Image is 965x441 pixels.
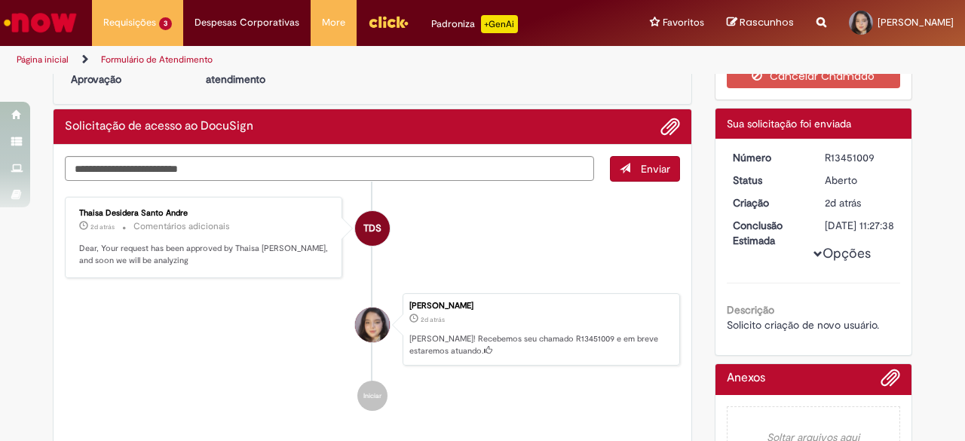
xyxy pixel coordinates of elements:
[133,220,230,233] small: Comentários adicionais
[660,117,680,136] button: Adicionar anexos
[355,211,390,246] div: Thaisa Desidera Santo Andre
[825,173,895,188] div: Aberto
[727,372,765,385] h2: Anexos
[727,318,879,332] span: Solicito criação de novo usuário.
[727,303,774,317] b: Descrição
[825,195,895,210] div: 27/08/2025 09:26:25
[610,156,680,182] button: Enviar
[17,54,69,66] a: Página inicial
[409,333,672,357] p: [PERSON_NAME]! Recebemos seu chamado R13451009 e em breve estaremos atuando.
[65,120,253,133] h2: Solicitação de acesso ao DocuSign Histórico de tíquete
[2,8,79,38] img: ServiceNow
[355,308,390,342] div: Sofia Maria Garcia Rosa
[103,15,156,30] span: Requisições
[481,15,518,33] p: +GenAi
[878,16,954,29] span: [PERSON_NAME]
[65,156,594,181] textarea: Digite sua mensagem aqui...
[11,46,632,74] ul: Trilhas de página
[721,218,814,248] dt: Conclusão Estimada
[740,15,794,29] span: Rascunhos
[727,117,851,130] span: Sua solicitação foi enviada
[825,196,861,210] span: 2d atrás
[721,150,814,165] dt: Número
[159,17,172,30] span: 3
[195,15,299,30] span: Despesas Corporativas
[101,54,213,66] a: Formulário de Atendimento
[721,195,814,210] dt: Criação
[421,315,445,324] span: 2d atrás
[825,218,895,233] div: [DATE] 11:27:38
[90,222,115,231] span: 2d atrás
[65,293,680,366] li: Sofia Maria Garcia Rosa
[65,182,680,426] ul: Histórico de tíquete
[721,173,814,188] dt: Status
[79,243,330,266] p: Dear, Your request has been approved by Thaisa [PERSON_NAME], and soon we will be analyzing
[825,150,895,165] div: R13451009
[431,15,518,33] div: Padroniza
[90,222,115,231] time: 27/08/2025 09:27:38
[727,16,794,30] a: Rascunhos
[641,162,670,176] span: Enviar
[79,209,330,218] div: Thaisa Desidera Santo Andre
[368,11,409,33] img: click_logo_yellow_360x200.png
[409,302,672,311] div: [PERSON_NAME]
[663,15,704,30] span: Favoritos
[727,64,901,88] button: Cancelar Chamado
[825,196,861,210] time: 27/08/2025 09:26:25
[322,15,345,30] span: More
[881,368,900,395] button: Adicionar anexos
[363,210,381,247] span: TDS
[421,315,445,324] time: 27/08/2025 09:26:25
